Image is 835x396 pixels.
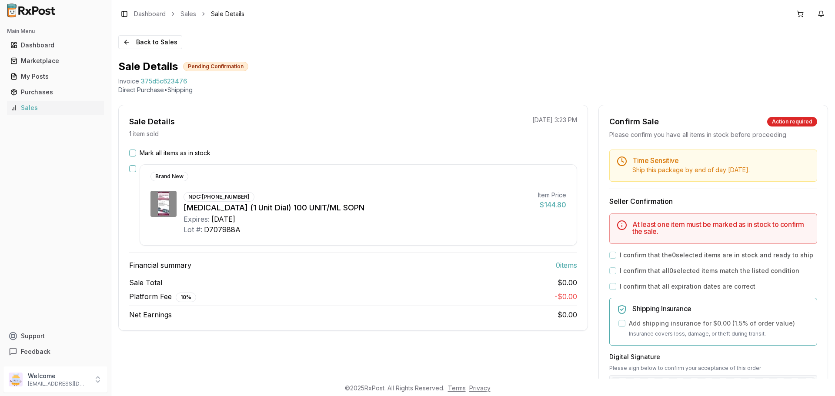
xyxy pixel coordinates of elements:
[150,191,177,217] img: Insulin Lispro (1 Unit Dial) 100 UNIT/ML SOPN
[9,373,23,386] img: User avatar
[632,221,810,235] h5: At least one item must be marked as in stock to confirm the sale.
[632,157,810,164] h5: Time Sensitive
[538,200,566,210] div: $144.80
[558,310,577,319] span: $0.00
[632,305,810,312] h5: Shipping Insurance
[10,88,100,97] div: Purchases
[767,117,817,126] div: Action required
[609,130,817,139] div: Please confirm you have all items in stock before proceeding
[176,293,196,302] div: 10 %
[3,344,107,359] button: Feedback
[118,86,828,94] p: Direct Purchase • Shipping
[184,202,531,214] div: [MEDICAL_DATA] (1 Unit Dial) 100 UNIT/ML SOPN
[629,319,795,328] label: Add shipping insurance for $0.00 ( 1.5 % of order value)
[554,292,577,301] span: - $0.00
[7,53,104,69] a: Marketplace
[28,380,88,387] p: [EMAIL_ADDRESS][DOMAIN_NAME]
[3,101,107,115] button: Sales
[629,329,810,338] p: Insurance covers loss, damage, or theft during transit.
[3,3,59,17] img: RxPost Logo
[140,149,210,157] label: Mark all items as in stock
[129,260,191,270] span: Financial summary
[469,384,491,392] a: Privacy
[3,54,107,68] button: Marketplace
[3,328,107,344] button: Support
[21,347,50,356] span: Feedback
[3,38,107,52] button: Dashboard
[129,309,172,320] span: Net Earnings
[129,130,159,138] p: 1 item sold
[609,116,659,128] div: Confirm Sale
[183,62,248,71] div: Pending Confirmation
[118,60,178,73] h1: Sale Details
[10,103,100,112] div: Sales
[558,277,577,288] span: $0.00
[150,172,188,181] div: Brand New
[28,372,88,380] p: Welcome
[211,214,235,224] div: [DATE]
[7,37,104,53] a: Dashboard
[538,191,566,200] div: Item Price
[10,41,100,50] div: Dashboard
[180,10,196,18] a: Sales
[184,214,210,224] div: Expires:
[3,85,107,99] button: Purchases
[620,251,813,260] label: I confirm that the 0 selected items are in stock and ready to ship
[532,116,577,124] p: [DATE] 3:23 PM
[7,84,104,100] a: Purchases
[129,116,175,128] div: Sale Details
[632,166,750,173] span: Ship this package by end of day [DATE] .
[184,224,202,235] div: Lot #:
[448,384,466,392] a: Terms
[211,10,244,18] span: Sale Details
[141,77,187,86] span: 375d5c623476
[609,365,817,372] p: Please sign below to confirm your acceptance of this order
[556,260,577,270] span: 0 item s
[10,72,100,81] div: My Posts
[204,224,240,235] div: D707988A
[118,77,139,86] div: Invoice
[10,57,100,65] div: Marketplace
[134,10,244,18] nav: breadcrumb
[118,35,182,49] button: Back to Sales
[7,100,104,116] a: Sales
[609,353,817,361] h3: Digital Signature
[134,10,166,18] a: Dashboard
[609,196,817,206] h3: Seller Confirmation
[620,266,799,275] label: I confirm that all 0 selected items match the listed condition
[184,192,254,202] div: NDC: [PHONE_NUMBER]
[7,69,104,84] a: My Posts
[129,277,162,288] span: Sale Total
[3,70,107,83] button: My Posts
[620,282,755,291] label: I confirm that all expiration dates are correct
[7,28,104,35] h2: Main Menu
[129,291,196,302] span: Platform Fee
